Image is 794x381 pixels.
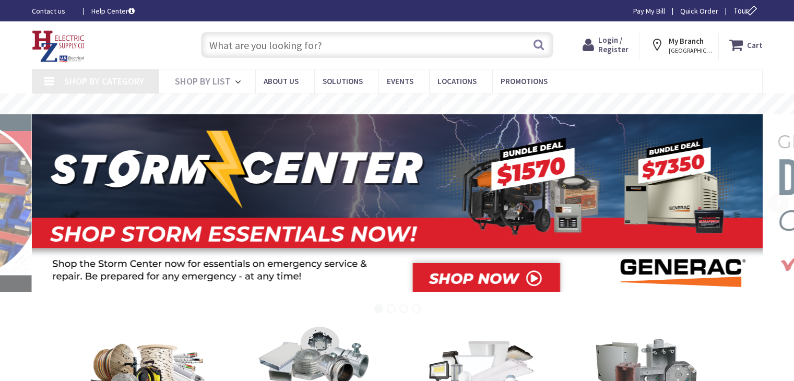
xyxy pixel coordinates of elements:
[32,30,85,63] img: HZ Electric Supply
[91,6,135,16] a: Help Center
[733,6,760,16] span: Tour
[32,6,75,16] a: Contact us
[64,75,144,87] span: Shop By Category
[729,35,763,54] a: Cart
[669,36,704,46] strong: My Branch
[264,76,299,86] span: About Us
[650,35,708,54] div: My Branch [GEOGRAPHIC_DATA], [GEOGRAPHIC_DATA]
[598,35,629,54] span: Login / Register
[669,46,713,55] span: [GEOGRAPHIC_DATA], [GEOGRAPHIC_DATA]
[437,76,477,86] span: Locations
[387,76,413,86] span: Events
[680,6,718,16] a: Quick Order
[583,35,629,54] a: Login / Register
[175,75,231,87] span: Shop By List
[747,35,763,54] strong: Cart
[201,32,553,58] input: What are you looking for?
[633,6,665,16] a: Pay My Bill
[323,76,363,86] span: Solutions
[501,76,548,86] span: Promotions
[305,99,490,110] rs-layer: Free Same Day Pickup at 8 Locations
